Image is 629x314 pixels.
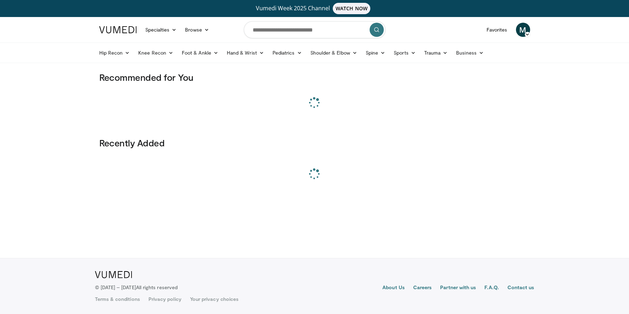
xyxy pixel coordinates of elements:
a: Browse [181,23,213,37]
a: Your privacy choices [190,296,238,303]
a: Foot & Ankle [178,46,223,60]
a: Shoulder & Elbow [306,46,361,60]
span: All rights reserved [136,284,178,290]
img: VuMedi Logo [95,271,132,278]
a: Hip Recon [95,46,134,60]
h3: Recently Added [99,137,530,148]
a: Careers [413,284,432,292]
a: M [516,23,530,37]
a: Business [452,46,488,60]
a: Spine [361,46,389,60]
span: WATCH NOW [333,3,370,14]
a: F.A.Q. [484,284,499,292]
img: VuMedi Logo [99,26,137,33]
a: Vumedi Week 2025 ChannelWATCH NOW [100,3,529,14]
a: Specialties [141,23,181,37]
a: About Us [382,284,405,292]
a: Hand & Wrist [223,46,268,60]
a: Terms & conditions [95,296,140,303]
a: Contact us [507,284,534,292]
a: Partner with us [440,284,476,292]
a: Sports [389,46,420,60]
input: Search topics, interventions [244,21,386,38]
h3: Recommended for You [99,72,530,83]
a: Pediatrics [268,46,306,60]
a: Privacy policy [148,296,181,303]
a: Trauma [420,46,452,60]
p: © [DATE] – [DATE] [95,284,178,291]
a: Knee Recon [134,46,178,60]
a: Favorites [482,23,512,37]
